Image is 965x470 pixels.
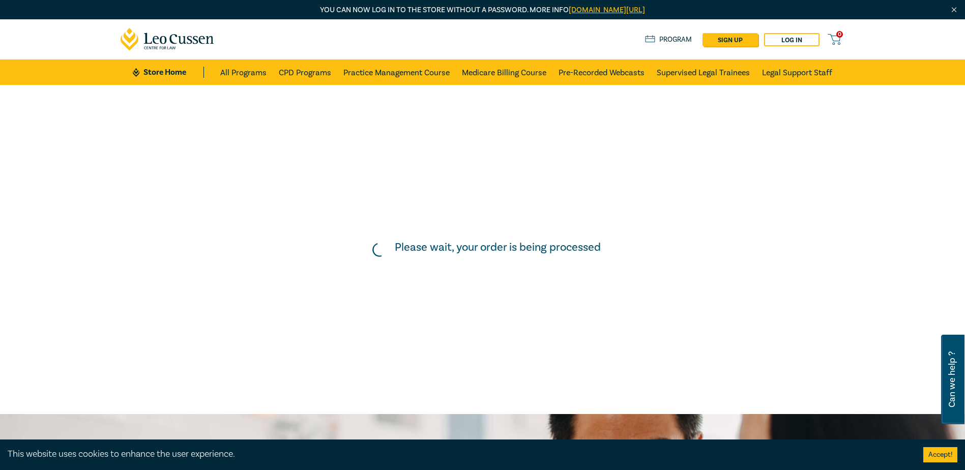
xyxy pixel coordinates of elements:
[569,5,645,15] a: [DOMAIN_NAME][URL]
[762,60,832,85] a: Legal Support Staff
[462,60,546,85] a: Medicare Billing Course
[395,241,601,254] h5: Please wait, your order is being processed
[8,448,908,461] div: This website uses cookies to enhance the user experience.
[220,60,267,85] a: All Programs
[343,60,450,85] a: Practice Management Course
[657,60,750,85] a: Supervised Legal Trainees
[279,60,331,85] a: CPD Programs
[645,34,692,45] a: Program
[764,33,820,46] a: Log in
[133,67,203,78] a: Store Home
[947,341,957,418] span: Can we help ?
[950,6,958,14] img: Close
[703,33,758,46] a: sign up
[121,5,845,16] p: You can now log in to the store without a password. More info
[836,31,843,38] span: 0
[923,447,957,462] button: Accept cookies
[559,60,645,85] a: Pre-Recorded Webcasts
